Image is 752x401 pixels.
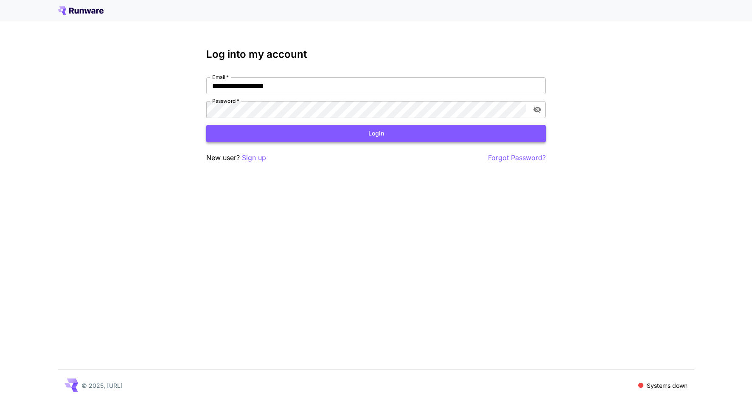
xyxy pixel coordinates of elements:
[81,381,123,390] p: © 2025, [URL]
[242,152,266,163] button: Sign up
[647,381,687,390] p: Systems down
[206,152,266,163] p: New user?
[530,102,545,117] button: toggle password visibility
[212,97,239,104] label: Password
[488,152,546,163] button: Forgot Password?
[212,73,229,81] label: Email
[206,48,546,60] h3: Log into my account
[206,125,546,142] button: Login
